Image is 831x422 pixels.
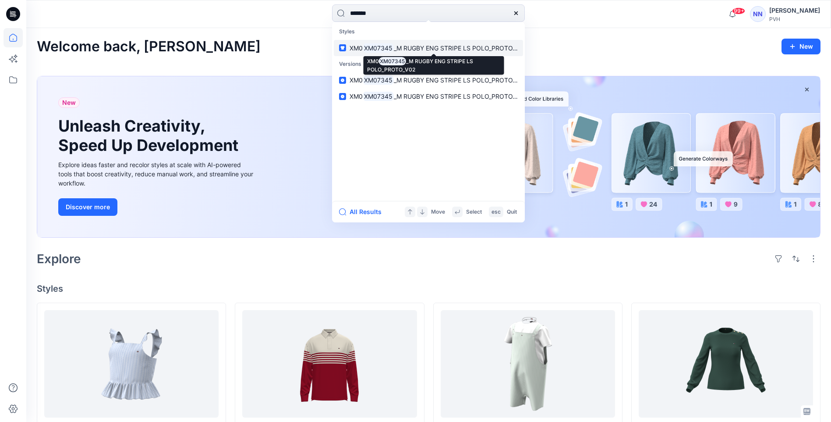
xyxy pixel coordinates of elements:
h2: Explore [37,252,81,266]
button: All Results [339,207,387,217]
a: XM0XM07345_M RUGBY ENG STRIPE LS POLO_PROTO_V02 [242,310,417,418]
div: Explore ideas faster and recolor styles at scale with AI-powered tools that boost creativity, red... [58,160,255,188]
a: XB0XB02183-MB FORD SS OVERALL SET-V01 [441,310,615,418]
mark: XM07345 [363,75,394,85]
a: Discover more [58,198,255,216]
a: XM0XM07345_M RUGBY ENG STRIPE LS POLO_PROTO_V02 [334,88,523,104]
p: esc [492,207,501,217]
span: _M RUGBY ENG STRIPE LS POLO_PROTO_V02 [394,44,526,52]
a: XG0XG02154-KG SEERSUCKER TOP SLVLS-V01 [44,310,219,418]
span: New [62,97,76,108]
a: XM0XM07345_M RUGBY ENG STRIPE LS POLO_PROTO_V02 [334,40,523,56]
button: Discover more [58,198,117,216]
mark: XM07345 [363,43,394,53]
span: _M RUGBY ENG STRIPE LS POLO_PROTO_V02 [394,93,526,100]
span: _M RUGBY ENG STRIPE LS POLO_PROTO_V01 [394,76,526,84]
h4: Styles [37,283,820,294]
span: XM0 [350,76,363,84]
span: XM0 [350,44,363,52]
p: Versions [334,56,523,72]
p: Styles [334,24,523,40]
h2: Welcome back, [PERSON_NAME] [37,39,261,55]
button: New [781,39,820,54]
h1: Unleash Creativity, Speed Up Development [58,117,242,154]
a: XM0XM07345_M RUGBY ENG STRIPE LS POLO_PROTO_V01 [334,72,523,88]
a: XW0XW08830 - OP W LS BUTTON CUFF TEE- SOLID_proto [639,310,813,418]
span: 99+ [732,7,745,14]
p: Move [431,207,445,217]
div: PVH [769,16,820,22]
p: Quit [507,207,517,217]
div: [PERSON_NAME] [769,5,820,16]
mark: XM07345 [363,91,394,101]
p: Select [466,207,482,217]
span: XM0 [350,93,363,100]
div: NN [750,6,766,22]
